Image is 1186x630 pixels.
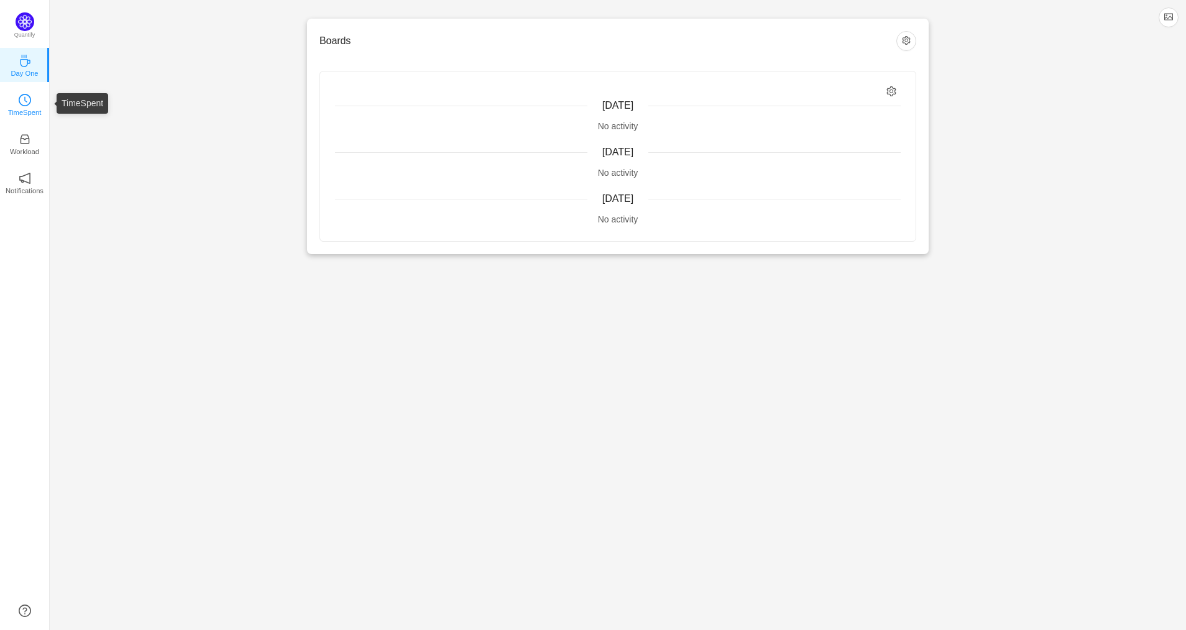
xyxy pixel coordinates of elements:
span: [DATE] [602,193,633,204]
a: icon: coffeeDay One [19,58,31,71]
a: icon: question-circle [19,605,31,617]
p: Quantify [14,31,35,40]
a: icon: inboxWorkload [19,137,31,149]
i: icon: notification [19,172,31,185]
button: icon: setting [896,31,916,51]
img: Quantify [16,12,34,31]
p: TimeSpent [8,107,42,118]
button: icon: picture [1159,7,1179,27]
i: icon: inbox [19,133,31,145]
h3: Boards [319,35,896,47]
p: Day One [11,68,38,79]
p: Workload [10,146,39,157]
div: No activity [335,167,901,180]
i: icon: setting [886,86,897,97]
i: icon: clock-circle [19,94,31,106]
div: No activity [335,120,901,133]
span: [DATE] [602,100,633,111]
a: icon: notificationNotifications [19,176,31,188]
a: icon: clock-circleTimeSpent [19,98,31,110]
span: [DATE] [602,147,633,157]
div: No activity [335,213,901,226]
i: icon: coffee [19,55,31,67]
p: Notifications [6,185,44,196]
